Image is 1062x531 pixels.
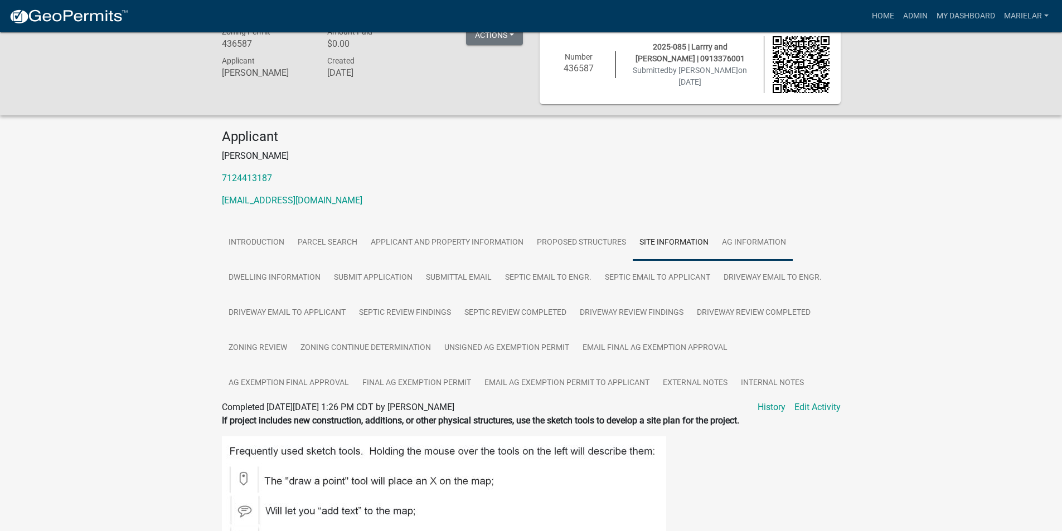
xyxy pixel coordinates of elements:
a: Proposed Structures [530,225,633,261]
h6: $0.00 [327,38,416,49]
strong: If project includes new construction, additions, or other physical structures, use the sketch too... [222,415,739,426]
span: Completed [DATE][DATE] 1:26 PM CDT by [PERSON_NAME] [222,402,454,412]
a: Septic Email to Applicant [598,260,717,296]
a: Home [867,6,899,27]
a: Edit Activity [794,401,841,414]
a: Final Ag Exemption Permit [356,366,478,401]
a: Zoning Continue Determination [294,330,438,366]
a: Ag Information [715,225,793,261]
a: Septic Review Completed [458,295,573,331]
span: by [PERSON_NAME] [668,66,738,75]
h4: Applicant [222,129,841,145]
span: 2025-085 | Larrry and [PERSON_NAME] | 0913376001 [636,42,745,63]
a: Driveway Review Findings [573,295,690,331]
a: Email Final Ag Exemption Approval [576,330,734,366]
button: Actions [466,25,523,45]
span: Submitted on [DATE] [633,66,747,86]
a: Parcel search [291,225,364,261]
a: Driveway Review Completed [690,295,817,331]
a: Internal Notes [734,366,811,401]
span: Number [565,52,593,61]
img: QR code [773,36,830,93]
a: [EMAIL_ADDRESS][DOMAIN_NAME] [222,195,362,206]
a: Applicant and Property Information [364,225,530,261]
a: History [758,401,785,414]
a: Septic Review Findings [352,295,458,331]
h6: [PERSON_NAME] [222,67,311,78]
a: Site Information [633,225,715,261]
h6: 436587 [222,38,311,49]
a: External Notes [656,366,734,401]
a: Submit Application [327,260,419,296]
span: Applicant [222,56,255,65]
h6: [DATE] [327,67,416,78]
span: Created [327,56,355,65]
a: Driveway Email to Applicant [222,295,352,331]
p: [PERSON_NAME] [222,149,841,163]
a: Introduction [222,225,291,261]
a: Driveway Email to Engr. [717,260,828,296]
a: Submittal Email [419,260,498,296]
a: Ag Exemption Final Approval [222,366,356,401]
a: Unsigned Ag Exemption Permit [438,330,576,366]
a: 7124413187 [222,173,272,183]
a: marielar [1000,6,1053,27]
a: My Dashboard [932,6,1000,27]
h6: 436587 [551,63,608,74]
a: Dwelling Information [222,260,327,296]
a: Septic Email to Engr. [498,260,598,296]
a: Email Ag Exemption Permit to Applicant [478,366,656,401]
a: Zoning Review [222,330,294,366]
a: Admin [899,6,932,27]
